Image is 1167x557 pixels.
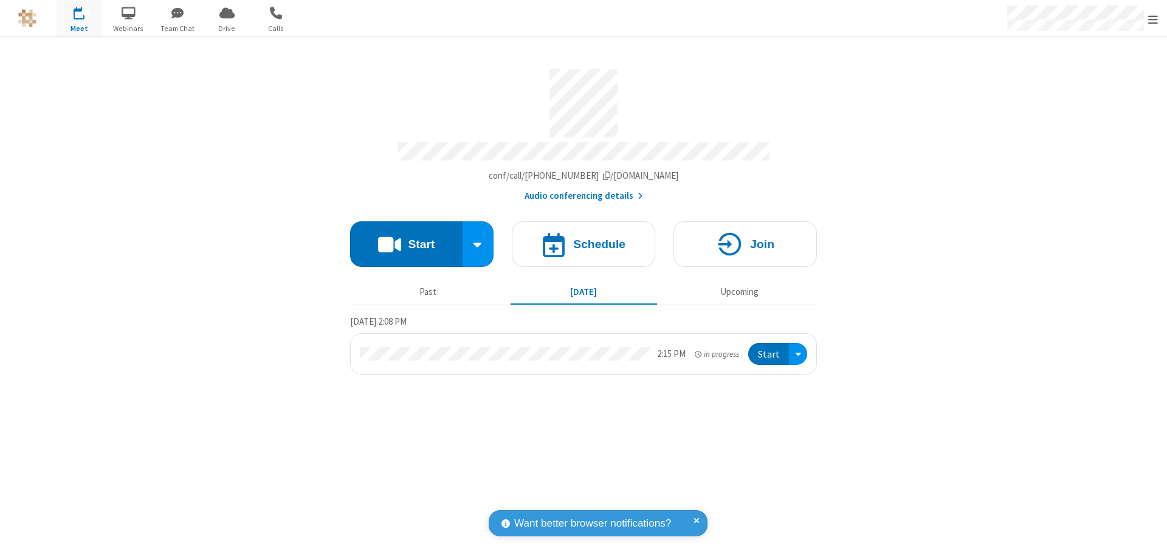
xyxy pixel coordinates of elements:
[489,170,679,181] span: Copy my meeting room link
[514,516,671,531] span: Want better browser notifications?
[106,23,151,34] span: Webinars
[463,221,494,267] div: Start conference options
[657,347,686,361] div: 2:15 PM
[750,238,774,250] h4: Join
[673,221,817,267] button: Join
[350,314,817,375] section: Today's Meetings
[408,238,435,250] h4: Start
[695,348,739,360] em: in progress
[350,221,463,267] button: Start
[511,280,657,303] button: [DATE]
[18,9,36,27] img: QA Selenium DO NOT DELETE OR CHANGE
[489,169,679,183] button: Copy my meeting room linkCopy my meeting room link
[253,23,299,34] span: Calls
[573,238,625,250] h4: Schedule
[355,280,501,303] button: Past
[512,221,655,267] button: Schedule
[57,23,102,34] span: Meet
[748,343,789,365] button: Start
[525,189,643,203] button: Audio conferencing details
[350,60,817,203] section: Account details
[204,23,250,34] span: Drive
[666,280,813,303] button: Upcoming
[82,7,90,16] div: 1
[789,343,807,365] div: Open menu
[350,316,407,327] span: [DATE] 2:08 PM
[155,23,201,34] span: Team Chat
